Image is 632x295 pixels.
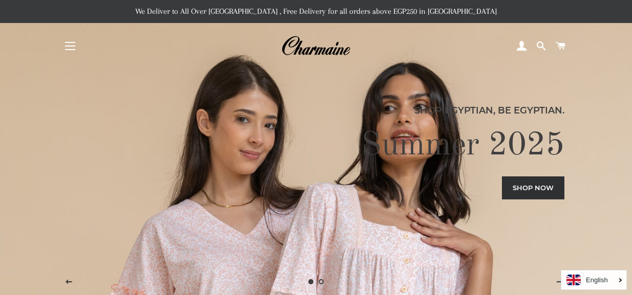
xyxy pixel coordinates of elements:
[56,269,82,295] button: Previous slide
[547,269,573,295] button: Next slide
[281,35,350,57] img: Charmaine Egypt
[68,125,565,166] h2: Summer 2025
[306,277,316,287] a: Slide 1, current
[566,275,621,285] a: English
[68,103,565,118] p: Shop Egyptian, Be Egyptian.
[316,277,326,287] a: Load slide 2
[502,176,564,199] a: Shop now
[586,277,608,283] i: English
